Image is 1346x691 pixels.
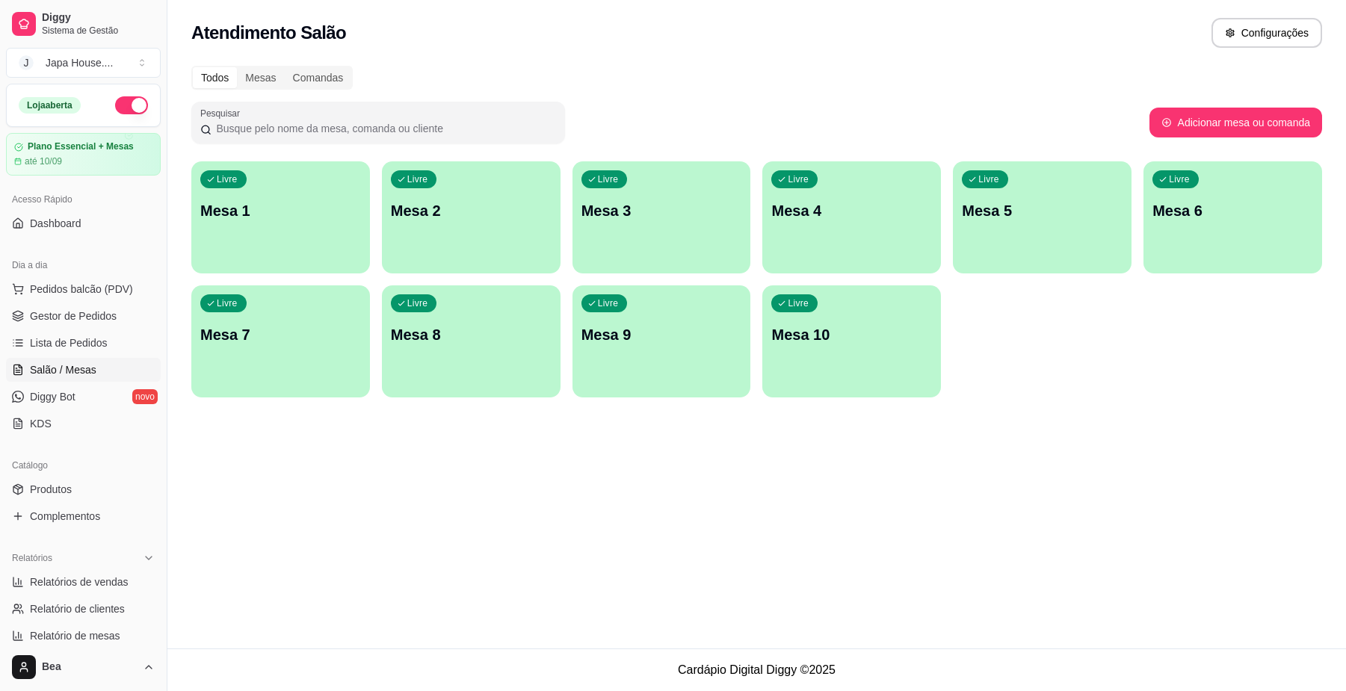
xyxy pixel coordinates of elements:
a: Relatórios de vendas [6,570,161,594]
a: Plano Essencial + Mesasaté 10/09 [6,133,161,176]
span: Salão / Mesas [30,362,96,377]
p: Mesa 10 [771,324,932,345]
a: Diggy Botnovo [6,385,161,409]
p: Livre [788,297,809,309]
p: Livre [978,173,999,185]
p: Mesa 4 [771,200,932,221]
h2: Atendimento Salão [191,21,346,45]
div: Catálogo [6,453,161,477]
span: Gestor de Pedidos [30,309,117,323]
span: Pedidos balcão (PDV) [30,282,133,297]
article: Plano Essencial + Mesas [28,141,134,152]
p: Mesa 2 [391,200,552,221]
button: LivreMesa 3 [572,161,751,273]
button: LivreMesa 9 [572,285,751,397]
p: Livre [598,173,619,185]
button: Configurações [1211,18,1322,48]
button: LivreMesa 1 [191,161,370,273]
span: Dashboard [30,216,81,231]
span: Relatórios de vendas [30,574,129,589]
div: Loja aberta [19,97,81,114]
input: Pesquisar [212,121,556,136]
p: Mesa 1 [200,200,361,221]
div: Comandas [285,67,352,88]
div: Japa House. ... [46,55,113,70]
p: Mesa 9 [581,324,742,345]
footer: Cardápio Digital Diggy © 2025 [167,648,1346,691]
div: Dia a dia [6,253,161,277]
span: Bea [42,660,137,674]
button: Pedidos balcão (PDV) [6,277,161,301]
button: Alterar Status [115,96,148,114]
article: até 10/09 [25,155,62,167]
div: Todos [193,67,237,88]
a: Complementos [6,504,161,528]
span: KDS [30,416,52,431]
button: LivreMesa 6 [1143,161,1322,273]
span: Diggy [42,11,155,25]
span: Relatórios [12,552,52,564]
span: Relatório de mesas [30,628,120,643]
button: Adicionar mesa ou comanda [1149,108,1322,137]
span: J [19,55,34,70]
button: LivreMesa 7 [191,285,370,397]
button: LivreMesa 2 [382,161,561,273]
div: Acesso Rápido [6,188,161,211]
button: LivreMesa 10 [762,285,941,397]
button: LivreMesa 4 [762,161,941,273]
a: Dashboard [6,211,161,235]
p: Mesa 3 [581,200,742,221]
p: Mesa 8 [391,324,552,345]
p: Livre [788,173,809,185]
a: DiggySistema de Gestão [6,6,161,42]
p: Mesa 5 [962,200,1123,221]
span: Relatório de clientes [30,601,125,616]
a: Relatório de mesas [6,624,161,648]
button: LivreMesa 5 [953,161,1132,273]
div: Mesas [237,67,284,88]
button: LivreMesa 8 [382,285,561,397]
p: Livre [407,297,428,309]
a: Produtos [6,477,161,501]
span: Sistema de Gestão [42,25,155,37]
label: Pesquisar [200,107,245,120]
span: Diggy Bot [30,389,75,404]
a: Relatório de clientes [6,597,161,621]
p: Livre [598,297,619,309]
p: Livre [407,173,428,185]
a: Gestor de Pedidos [6,304,161,328]
span: Complementos [30,509,100,524]
a: Salão / Mesas [6,358,161,382]
p: Livre [217,297,238,309]
a: Lista de Pedidos [6,331,161,355]
span: Produtos [30,482,72,497]
button: Select a team [6,48,161,78]
p: Mesa 6 [1152,200,1313,221]
p: Mesa 7 [200,324,361,345]
p: Livre [217,173,238,185]
span: Lista de Pedidos [30,335,108,350]
button: Bea [6,649,161,685]
p: Livre [1169,173,1190,185]
a: KDS [6,412,161,436]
